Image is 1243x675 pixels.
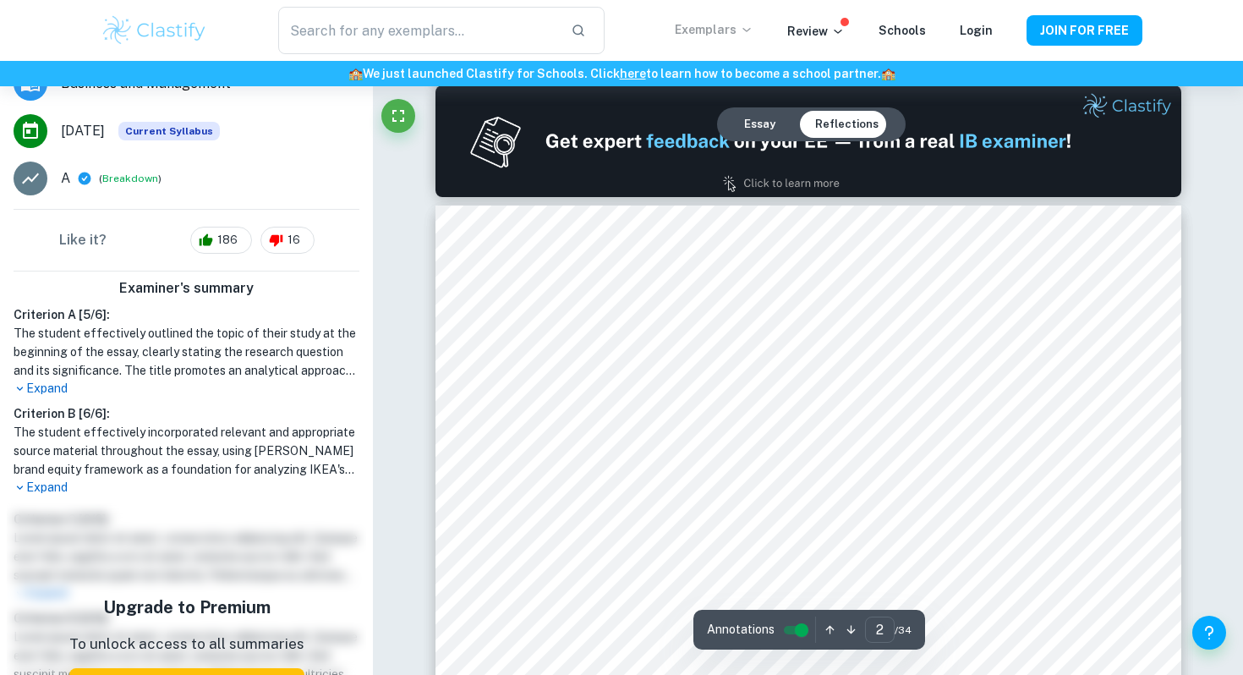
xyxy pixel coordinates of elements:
[3,64,1240,83] h6: We just launched Clastify for Schools. Click to learn how to become a school partner.
[14,423,359,479] h1: The student effectively incorporated relevant and appropriate source material throughout the essa...
[731,111,789,138] button: Essay
[895,623,912,638] span: / 34
[435,85,1181,197] img: Ad
[1027,15,1142,46] button: JOIN FOR FREE
[208,232,247,249] span: 186
[620,67,646,80] a: here
[61,121,105,141] span: [DATE]
[118,122,220,140] div: This exemplar is based on the current syllabus. Feel free to refer to it for inspiration/ideas wh...
[101,14,208,47] img: Clastify logo
[278,7,557,54] input: Search for any exemplars...
[14,305,359,324] h6: Criterion A [ 5 / 6 ]:
[348,67,363,80] span: 🏫
[102,171,158,186] button: Breakdown
[707,621,775,639] span: Annotations
[61,168,70,189] p: A
[960,24,993,37] a: Login
[190,227,252,254] div: 186
[69,595,304,620] h5: Upgrade to Premium
[278,232,309,249] span: 16
[675,20,753,39] p: Exemplars
[69,634,304,656] p: To unlock access to all summaries
[59,230,107,250] h6: Like it?
[802,111,892,138] button: Reflections
[260,227,315,254] div: 16
[881,67,895,80] span: 🏫
[14,380,359,398] p: Expand
[14,479,359,497] p: Expand
[14,324,359,380] h1: The student effectively outlined the topic of their study at the beginning of the essay, clearly ...
[99,171,162,187] span: ( )
[787,22,845,41] p: Review
[118,122,220,140] span: Current Syllabus
[1192,616,1226,650] button: Help and Feedback
[14,404,359,423] h6: Criterion B [ 6 / 6 ]:
[381,99,415,133] button: Fullscreen
[7,278,366,299] h6: Examiner's summary
[879,24,926,37] a: Schools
